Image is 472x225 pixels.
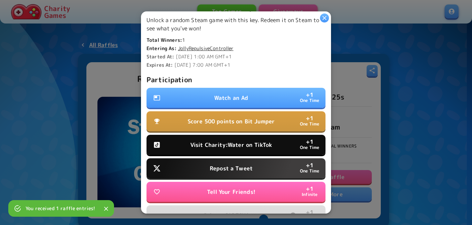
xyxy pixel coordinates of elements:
[306,209,313,215] p: + 1
[147,158,325,178] button: Repost a Tweet+1One Time
[101,204,111,214] button: Close
[147,135,325,155] button: Visit Charity:Water on TikTok+1One Time
[210,164,253,172] p: Repost a Tweet
[147,74,325,85] p: Participation
[147,182,325,202] button: Tell Your Friends!+1Infinite
[306,92,313,97] p: + 1
[147,45,177,51] b: Entering As:
[26,202,95,215] div: You received 1 raffle entries!
[147,53,325,60] p: [DATE] 1:00 AM GMT+1
[306,162,313,168] p: + 1
[178,45,234,52] a: JollyRepulsiveController
[204,211,249,219] p: Solve a CAPTCHA
[300,97,320,104] p: One Time
[147,62,173,68] b: Expires At:
[207,188,255,196] p: Tell Your Friends!
[147,88,325,108] button: Watch an Ad+1One Time
[147,62,325,68] p: [DATE] 7:00 AM GMT+1
[147,111,325,131] button: Score 500 points on Bit Jumper+1One Time
[300,121,320,128] p: One Time
[306,186,313,191] p: + 1
[306,139,313,144] p: + 1
[147,37,182,43] b: Total Winners:
[214,94,248,102] p: Watch an Ad
[300,168,320,175] p: One Time
[147,37,325,44] p: 1
[147,16,319,32] span: Unlock a random Steam game with this key. Redeem it on Steam to see what you've won!
[147,53,174,60] b: Started At:
[306,115,313,121] p: + 1
[188,117,275,125] p: Score 500 points on Bit Jumper
[302,191,318,198] p: Infinite
[190,141,272,149] p: Visit Charity:Water on TikTok
[300,144,320,151] p: One Time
